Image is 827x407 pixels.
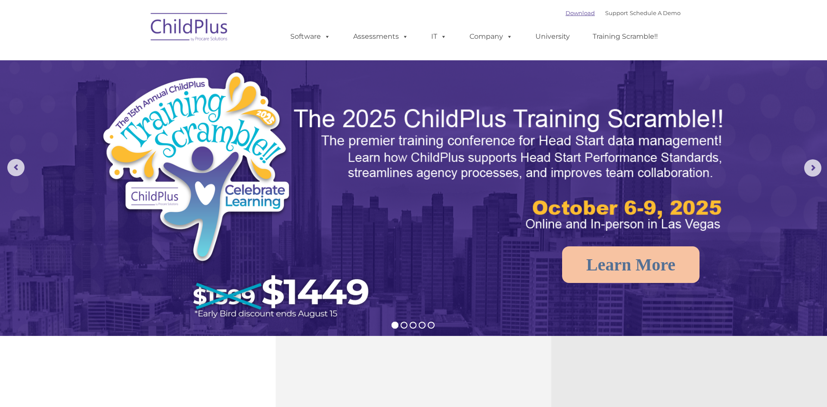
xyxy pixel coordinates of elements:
[345,28,417,45] a: Assessments
[605,9,628,16] a: Support
[461,28,521,45] a: Company
[282,28,339,45] a: Software
[630,9,681,16] a: Schedule A Demo
[120,92,156,99] span: Phone number
[562,246,700,283] a: Learn More
[423,28,455,45] a: IT
[566,9,595,16] a: Download
[527,28,578,45] a: University
[120,57,146,63] span: Last name
[584,28,666,45] a: Training Scramble!!
[146,7,233,50] img: ChildPlus by Procare Solutions
[566,9,681,16] font: |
